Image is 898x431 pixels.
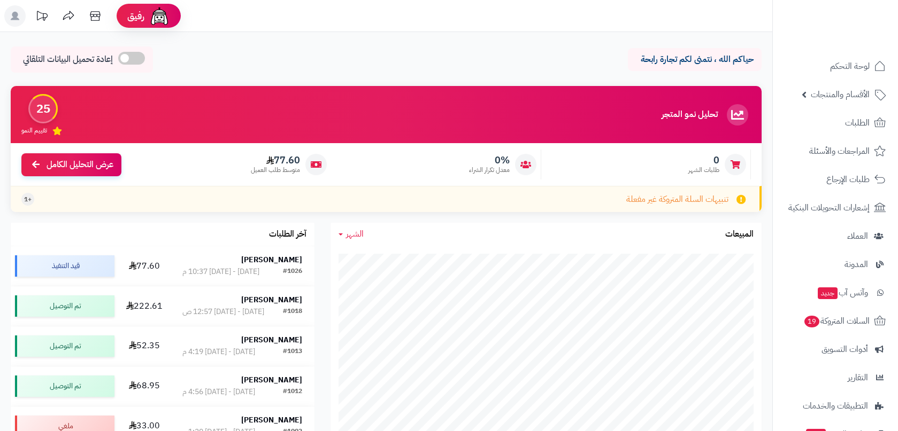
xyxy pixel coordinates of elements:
div: تم التوصيل [15,375,114,397]
p: حياكم الله ، نتمنى لكم تجارة رابحة [636,53,754,66]
td: 52.35 [119,326,170,366]
span: السلات المتروكة [803,314,870,328]
span: إعادة تحميل البيانات التلقائي [23,53,113,66]
h3: آخر الطلبات [269,230,306,239]
a: الطلبات [779,110,892,136]
div: [DATE] - [DATE] 12:57 ص [182,307,264,317]
span: تنبيهات السلة المتروكة غير مفعلة [626,193,728,206]
span: 0% [469,154,510,166]
div: قيد التنفيذ [15,255,114,277]
div: [DATE] - [DATE] 10:37 م [182,267,259,277]
span: تقييم النمو [21,126,47,135]
strong: [PERSON_NAME] [241,414,302,426]
div: #1026 [283,267,302,277]
span: التقارير [848,370,868,385]
span: +1 [24,195,32,204]
span: 0 [688,154,719,166]
span: رفيق [127,10,144,22]
a: وآتس آبجديد [779,280,892,305]
span: طلبات الإرجاع [826,172,870,187]
img: ai-face.png [149,5,170,27]
img: logo-2.png [825,25,888,48]
a: المراجعات والأسئلة [779,138,892,164]
span: وآتس آب [817,285,868,300]
span: المراجعات والأسئلة [809,144,870,159]
strong: [PERSON_NAME] [241,294,302,305]
span: 77.60 [251,154,300,166]
a: الشهر [339,228,364,240]
span: التطبيقات والخدمات [803,398,868,413]
span: أدوات التسويق [822,342,868,357]
span: عرض التحليل الكامل [47,159,113,171]
a: العملاء [779,223,892,249]
td: 222.61 [119,286,170,326]
div: تم التوصيل [15,335,114,357]
span: العملاء [847,229,868,244]
div: [DATE] - [DATE] 4:19 م [182,347,255,357]
span: الأقسام والمنتجات [811,87,870,102]
span: معدل تكرار الشراء [469,166,510,175]
strong: [PERSON_NAME] [241,334,302,346]
div: #1013 [283,347,302,357]
span: 19 [804,316,820,327]
a: إشعارات التحويلات البنكية [779,195,892,221]
h3: تحليل نمو المتجر [662,110,718,120]
strong: [PERSON_NAME] [241,254,302,265]
a: طلبات الإرجاع [779,167,892,192]
a: المدونة [779,252,892,277]
span: المدونة [845,257,868,272]
a: أدوات التسويق [779,336,892,362]
a: السلات المتروكة19 [779,308,892,334]
span: متوسط طلب العميل [251,166,300,175]
h3: المبيعات [725,230,754,239]
strong: [PERSON_NAME] [241,374,302,386]
span: طلبات الشهر [688,166,719,175]
span: جديد [818,287,838,299]
span: الطلبات [845,115,870,130]
a: لوحة التحكم [779,53,892,79]
span: لوحة التحكم [830,59,870,74]
a: تحديثات المنصة [28,5,55,29]
span: إشعارات التحويلات البنكية [788,200,870,215]
div: #1012 [283,387,302,397]
a: التقارير [779,365,892,390]
td: 77.60 [119,246,170,286]
div: #1018 [283,307,302,317]
td: 68.95 [119,366,170,406]
span: الشهر [346,228,364,240]
div: تم التوصيل [15,295,114,317]
a: عرض التحليل الكامل [21,153,121,176]
a: التطبيقات والخدمات [779,393,892,419]
div: [DATE] - [DATE] 4:56 م [182,387,255,397]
